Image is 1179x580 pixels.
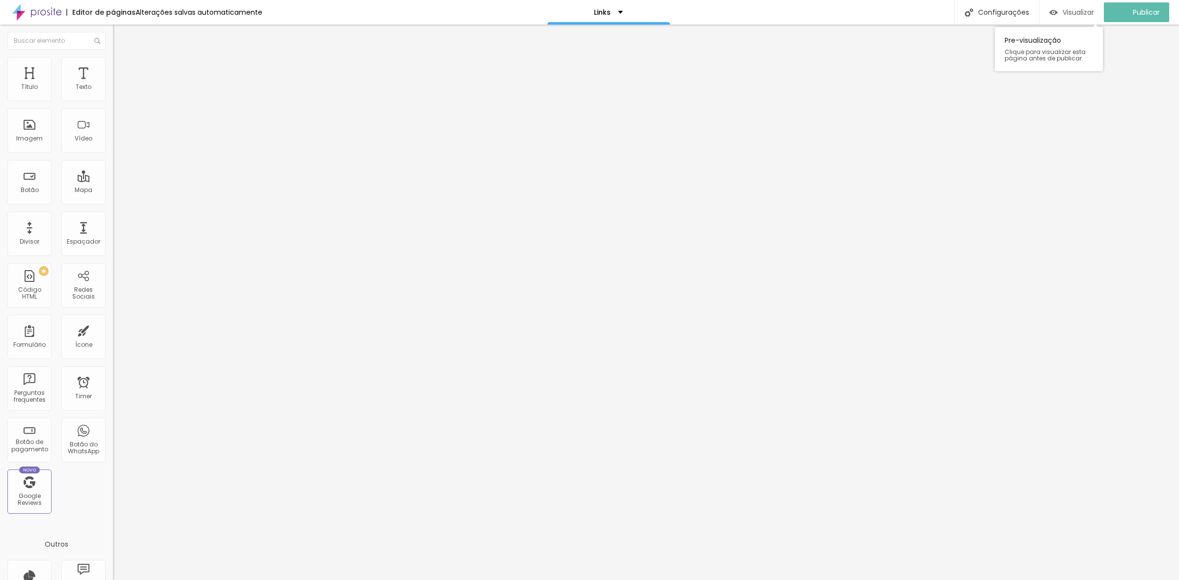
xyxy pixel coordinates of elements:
div: Título [21,83,38,90]
div: Mapa [75,187,92,193]
div: Novo [19,467,40,473]
div: Google Reviews [10,493,49,507]
div: Botão [21,187,39,193]
input: Buscar elemento [7,32,106,50]
div: Formulário [13,341,46,348]
div: Ícone [75,341,92,348]
img: Icone [965,8,973,17]
div: Texto [76,83,91,90]
iframe: Editor [113,25,1179,580]
div: Espaçador [67,238,100,245]
div: Vídeo [75,135,92,142]
span: Visualizar [1063,8,1094,16]
button: Visualizar [1039,2,1104,22]
div: Botão de pagamento [10,439,49,453]
div: Perguntas frequentes [10,389,49,404]
div: Alterações salvas automaticamente [136,9,262,16]
div: Timer [75,393,92,400]
span: Clique para visualizar esta página antes de publicar. [1005,49,1093,61]
img: Icone [94,38,100,44]
p: Links [594,9,611,16]
div: Código HTML [10,286,49,301]
img: view-1.svg [1049,8,1058,17]
div: Imagem [16,135,43,142]
span: Publicar [1133,8,1160,16]
div: Editor de páginas [66,9,136,16]
div: Pre-visualização [995,27,1103,71]
div: Redes Sociais [64,286,103,301]
div: Botão do WhatsApp [64,441,103,455]
button: Publicar [1104,2,1169,22]
div: Divisor [20,238,39,245]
